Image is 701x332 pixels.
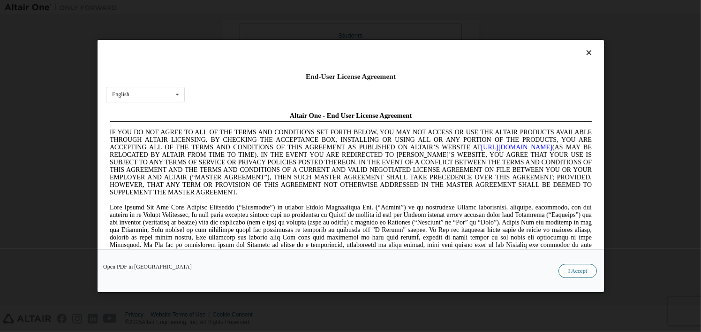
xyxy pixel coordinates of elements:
span: IF YOU DO NOT AGREE TO ALL OF THE TERMS AND CONDITIONS SET FORTH BELOW, YOU MAY NOT ACCESS OR USE... [4,21,486,88]
button: I Accept [558,264,596,278]
div: End-User License Agreement [106,72,595,81]
a: [URL][DOMAIN_NAME] [375,36,446,43]
span: Lore Ipsumd Sit Ame Cons Adipisc Elitseddo (“Eiusmodte”) in utlabor Etdolo Magnaaliqua Eni. (“Adm... [4,96,486,163]
a: Open PDF in [GEOGRAPHIC_DATA] [103,264,192,270]
span: Altair One - End User License Agreement [184,4,306,11]
div: English [112,92,129,98]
